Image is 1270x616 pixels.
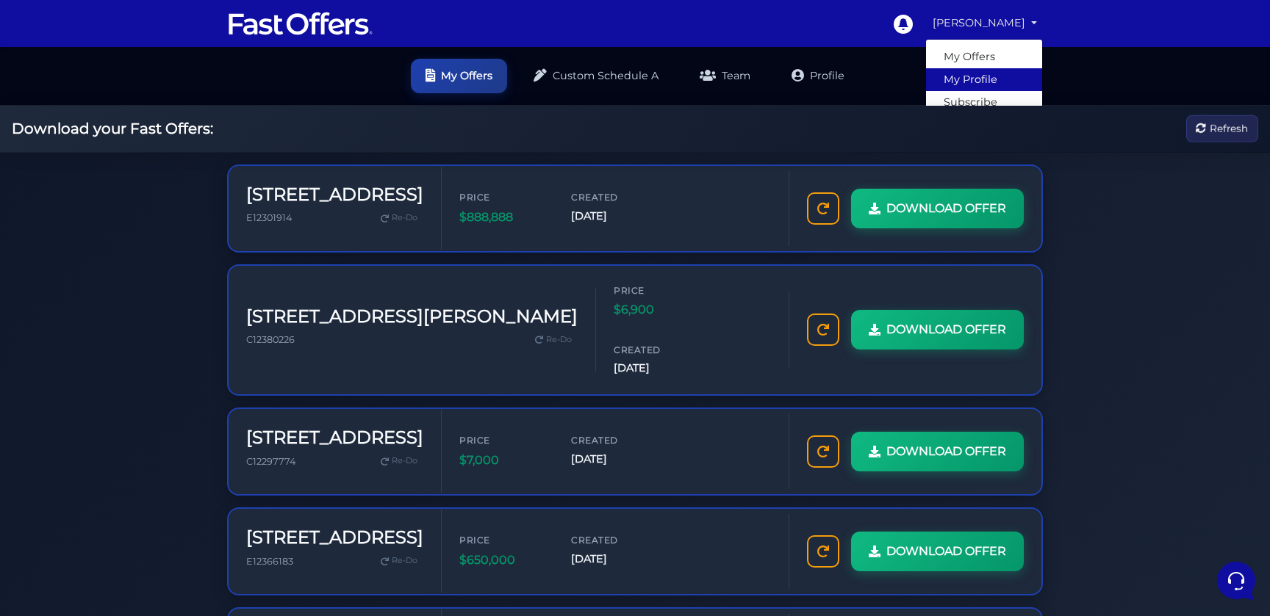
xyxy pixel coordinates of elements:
a: Custom Schedule A [519,59,673,93]
img: dark [24,164,53,193]
a: DOWNLOAD OFFER [851,432,1024,471]
span: Price [459,433,548,447]
a: DOWNLOAD OFFER [851,532,1024,571]
a: DOWNLOAD OFFER [851,310,1024,349]
span: Your Conversations [24,82,119,94]
span: Refresh [1210,120,1248,137]
a: Re-Do [375,209,423,228]
a: Re-Do [375,551,423,570]
span: E12366183 [246,556,293,567]
a: My Offers [926,46,1042,68]
span: C12297774 [246,456,295,467]
span: Price [614,283,702,297]
span: Re-Do [392,554,417,568]
span: Start a Conversation [106,215,206,227]
span: Re-Do [392,211,417,225]
span: E12301914 [246,212,292,223]
h3: [STREET_ADDRESS] [246,427,423,449]
p: Help [228,492,247,505]
span: Price [459,533,548,547]
span: Find an Answer [24,265,100,277]
span: Fast Offers Support [62,162,226,177]
p: 5mo ago [234,162,270,175]
a: Open Help Center [183,265,270,277]
span: DOWNLOAD OFFER [886,442,1006,461]
div: [PERSON_NAME] [925,39,1043,143]
span: DOWNLOAD OFFER [886,320,1006,339]
h3: [STREET_ADDRESS] [246,184,423,206]
span: [DATE] [614,360,702,377]
a: My Offers [411,59,507,93]
input: Search for an Article... [33,297,240,311]
iframe: Customerly Messenger Launcher [1214,559,1258,603]
a: AuraYou:All listings*5mo ago [18,100,276,144]
p: You: Hey, none of the fast offers are working for any MLS listing I try to upload [62,180,226,195]
a: My Profile [926,68,1042,91]
span: DOWNLOAD OFFER [886,542,1006,561]
button: Start a Conversation [24,206,270,236]
span: $7,000 [459,451,548,470]
span: Price [459,190,548,204]
button: Messages [102,471,193,505]
h3: [STREET_ADDRESS][PERSON_NAME] [246,306,578,327]
span: Created [571,190,659,204]
button: Help [192,471,282,505]
span: [DATE] [571,551,659,568]
span: $888,888 [459,208,548,227]
p: Messages [126,492,168,505]
span: DOWNLOAD OFFER [886,199,1006,218]
span: $6,900 [614,300,702,319]
a: Subscribe [926,91,1042,114]
span: Created [614,343,702,357]
p: 5mo ago [234,106,270,119]
a: DOWNLOAD OFFER [851,189,1024,228]
span: $650,000 [459,551,548,570]
a: Re-Do [529,330,578,349]
p: You: All listings* [62,123,226,138]
h2: Hello [PERSON_NAME] 👋 [12,12,247,59]
span: C12380226 [246,334,295,345]
a: Profile [777,59,859,93]
button: Home [12,471,102,505]
h2: Download your Fast Offers: [12,120,213,137]
span: Re-Do [546,333,572,347]
h3: [STREET_ADDRESS] [246,527,423,548]
span: Aura [62,106,226,120]
span: [DATE] [571,451,659,468]
img: dark [24,107,53,137]
a: Fast Offers SupportYou:Hey, none of the fast offers are working for any MLS listing I try to uplo... [18,156,276,200]
p: Home [44,492,69,505]
a: Team [685,59,765,93]
button: Refresh [1186,115,1258,142]
span: [DATE] [571,208,659,225]
a: [PERSON_NAME] [927,9,1043,37]
span: Re-Do [392,454,417,468]
span: Created [571,533,659,547]
a: Re-Do [375,452,423,471]
a: See all [237,82,270,94]
span: Created [571,433,659,447]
